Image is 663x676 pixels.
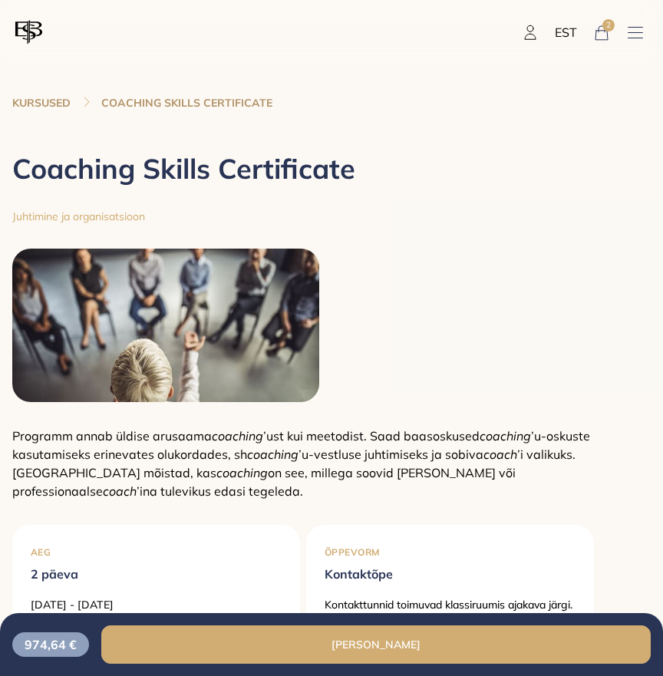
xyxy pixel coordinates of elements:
[549,17,583,48] span: EST
[31,562,282,586] p: 2 päeva
[12,632,89,657] p: 974,64 €
[212,428,263,444] span: coaching
[247,447,299,462] span: coaching
[12,249,319,402] img: Coaching Skills Certificate pilt
[325,595,576,614] p: Kontakttunnid toimuvad klassiruumis ajakava järgi.
[602,19,615,31] small: 2
[216,465,268,480] span: coaching
[31,543,282,562] p: Aeg
[137,483,303,499] span: ’ina tulevikus edasi tegeleda.
[101,95,272,110] a: COACHING SKILLS CERTIFICATE
[12,141,651,196] h1: Coaching Skills Certificate
[263,428,480,444] span: ’ust kui meetodist. Saad baasoskused
[12,209,651,224] p: Juhtimine ja organisatsioon
[31,595,282,614] p: [DATE] - [DATE]
[483,447,517,462] span: coach
[480,428,531,444] span: coaching
[103,483,137,499] span: coach
[12,20,45,45] img: EBS logo
[325,562,576,586] p: Kontaktõpe
[12,95,71,110] a: KURSUSED
[325,543,576,562] p: Õppevorm
[101,625,651,664] button: [PERSON_NAME]
[12,428,212,444] span: Programm annab üldise arusaama
[299,447,483,462] span: ’u-vestluse juhtimiseks ja sobiva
